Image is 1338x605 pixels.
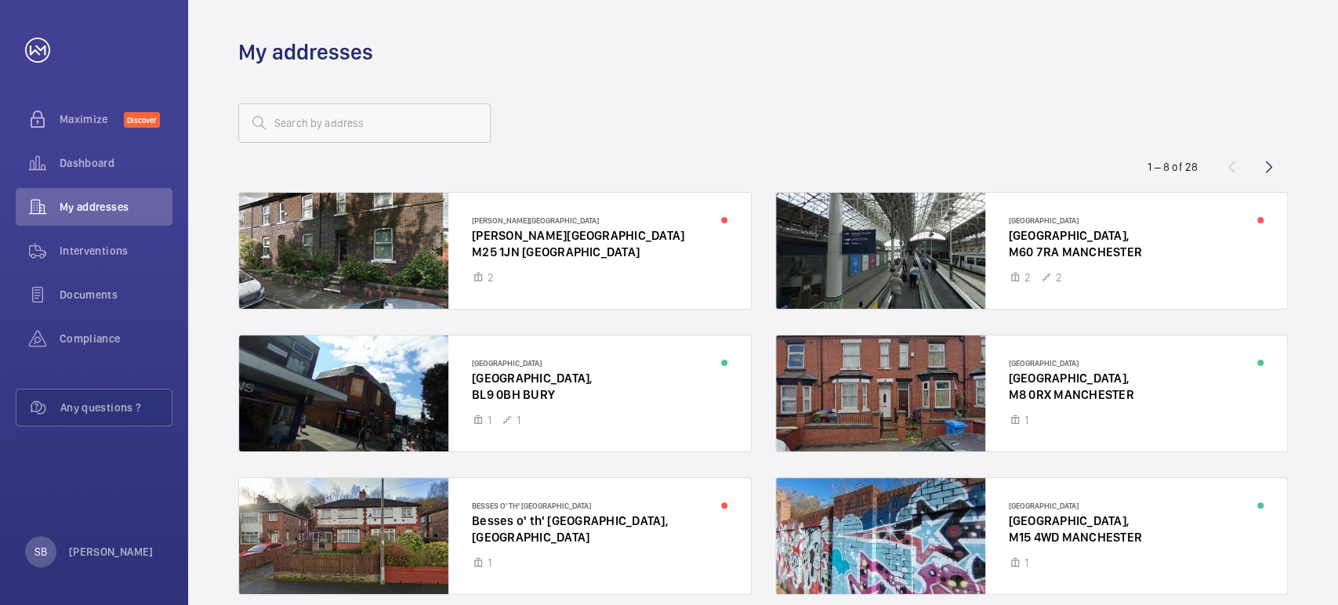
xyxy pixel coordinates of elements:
[60,111,124,127] span: Maximize
[238,38,373,67] h1: My addresses
[124,112,160,128] span: Discover
[1148,159,1198,175] div: 1 – 8 of 28
[60,155,172,171] span: Dashboard
[60,243,172,259] span: Interventions
[60,287,172,302] span: Documents
[69,544,154,560] p: [PERSON_NAME]
[238,103,491,143] input: Search by address
[60,331,172,346] span: Compliance
[34,544,47,560] p: SB
[60,400,172,415] span: Any questions ?
[60,199,172,215] span: My addresses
